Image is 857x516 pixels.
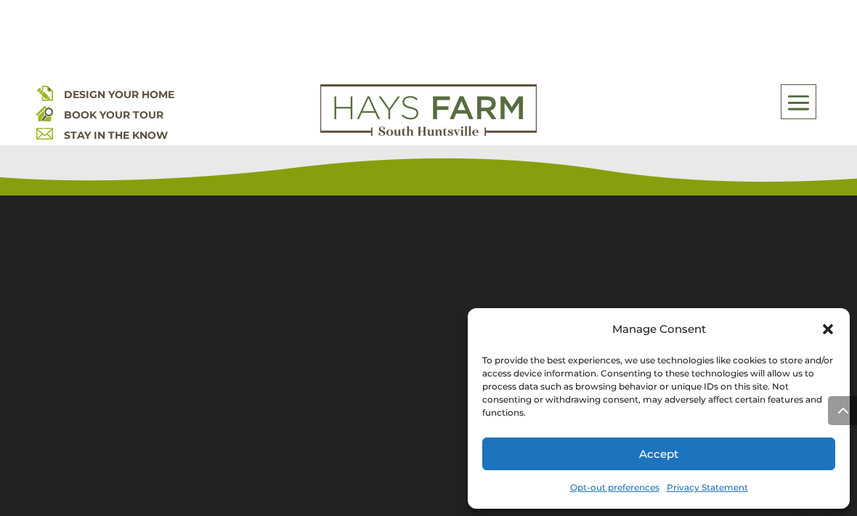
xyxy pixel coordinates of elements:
[320,84,537,137] img: Logo
[667,477,748,498] a: Privacy Statement
[36,84,53,101] img: design your home
[570,477,659,498] a: Opt-out preferences
[821,322,835,336] div: Close dialog
[320,126,537,140] a: hays farm homes huntsville development
[64,108,163,121] a: BOOK YOUR TOUR
[612,319,706,339] div: Manage Consent
[64,129,168,142] a: STAY IN THE KNOW
[64,88,174,101] a: DESIGN YOUR HOME
[36,105,53,121] img: book your home tour
[482,438,835,470] button: Accept
[482,354,834,419] div: To provide the best experiences, we use technologies like cookies to store and/or access device i...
